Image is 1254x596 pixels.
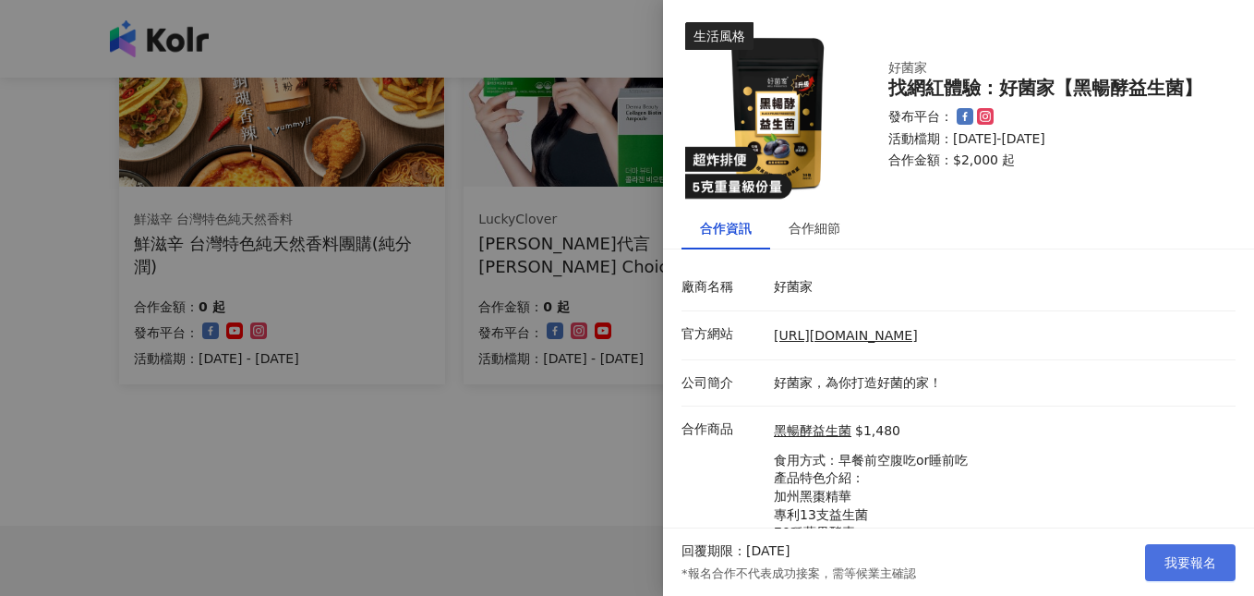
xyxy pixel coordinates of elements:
p: 合作商品 [681,420,765,439]
p: $1,480 [855,422,900,441]
div: 合作資訊 [700,218,752,238]
p: 合作金額： $2,000 起 [888,152,1213,170]
p: 官方網站 [681,325,765,344]
div: 生活風格 [685,22,754,50]
p: 活動檔期：[DATE]-[DATE] [888,130,1213,149]
button: 我要報名 [1145,544,1236,581]
a: 黑暢酵益生菌 [774,422,851,441]
a: [URL][DOMAIN_NAME] [774,328,918,343]
div: 合作細節 [789,218,840,238]
p: 食用方式：早餐前空腹吃or睡前吃 產品特色介紹： 加州黑棗精華 專利13支益生菌 70種蔬果酵素 5g超大包裝，是業界3倍份量 [774,452,968,561]
p: 發布平台： [888,108,953,127]
p: 好菌家 [774,278,1226,297]
p: 回覆期限：[DATE] [681,542,790,561]
p: 好菌家，為你打造好菌的家！ [774,374,1226,393]
p: 公司簡介 [681,374,765,393]
p: *報名合作不代表成功接案，需等候業主確認 [681,566,916,582]
span: 我要報名 [1164,555,1216,570]
div: 好菌家 [888,59,1184,78]
img: 黑暢酵益生菌 [685,22,870,207]
p: 廠商名稱 [681,278,765,297]
div: 找網紅體驗：好菌家【黑暢酵益生菌】 [888,78,1213,99]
